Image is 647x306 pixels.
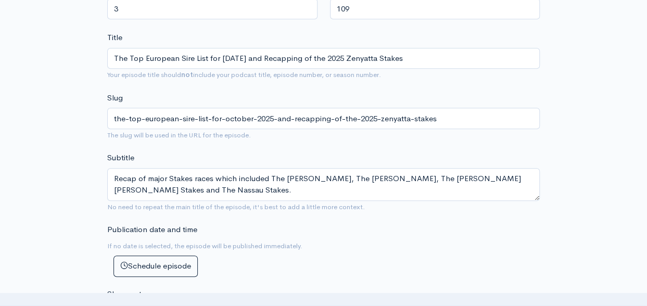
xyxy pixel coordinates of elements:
[107,131,251,139] small: The slug will be used in the URL for the episode.
[107,224,197,236] label: Publication date and time
[107,241,302,250] small: If no date is selected, the episode will be published immediately.
[107,152,134,164] label: Subtitle
[107,108,540,129] input: title-of-episode
[107,70,381,79] small: Your episode title should include your podcast title, episode number, or season number.
[107,48,540,69] input: What is the episode's title?
[113,256,198,277] button: Schedule episode
[107,92,123,104] label: Slug
[107,202,365,211] small: No need to repeat the main title of the episode, it's best to add a little more context.
[107,288,149,300] label: Show notes
[107,32,122,44] label: Title
[181,70,193,79] strong: not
